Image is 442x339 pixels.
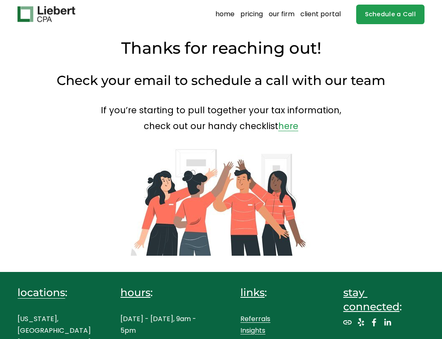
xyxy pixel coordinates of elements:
[17,72,424,90] h3: Check your email to schedule a call with our team
[343,318,352,327] a: URL
[240,286,322,300] h4: :
[215,7,235,21] a: home
[240,325,265,337] a: Insights
[300,7,341,21] a: client portal
[240,286,265,299] span: links
[357,318,365,327] a: Yelp
[356,5,425,25] a: Schedule a Call
[278,120,298,132] a: here
[17,102,424,134] p: If you’re starting to pull together your tax information, check out our handy checklist
[240,313,270,325] a: Referrals
[17,6,75,22] img: Liebert CPA
[17,37,424,59] h2: Thanks for reaching out!
[269,7,295,21] a: our firm
[120,313,202,337] p: [DATE] - [DATE], 9am - 5pm
[17,286,65,300] a: locations
[240,7,263,21] a: pricing
[120,286,150,299] span: hours
[343,286,400,313] span: stay connected
[17,286,99,300] h4: :
[383,318,392,327] a: LinkedIn
[370,318,378,327] a: Facebook
[343,286,425,314] h4: :
[120,286,202,300] h4: :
